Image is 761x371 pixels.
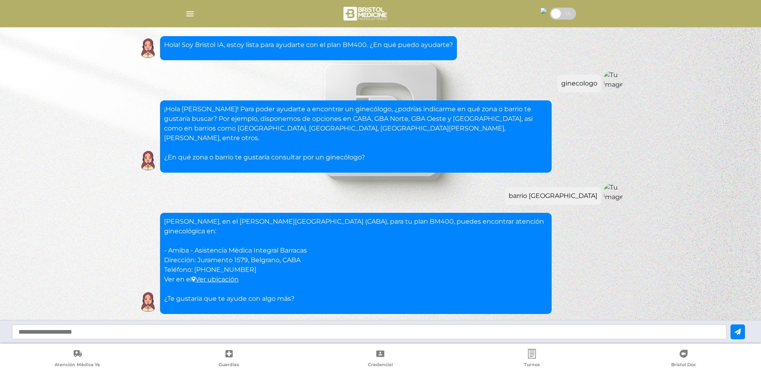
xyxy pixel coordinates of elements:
img: Cober_menu-lines-white.svg [185,9,195,19]
span: Credencial [368,362,393,369]
a: Ver ubicación [192,275,239,283]
span: Turnos [524,362,540,369]
img: Tu imagen [603,70,623,90]
p: Hola! Soy Bristol IA, estoy lista para ayudarte con el plan BM400. ¿En qué puedo ayudarte? [164,40,453,50]
img: Cober IA [138,292,158,312]
div: ginecologo [561,79,597,88]
span: Atención Médica Ya [55,362,100,369]
a: Credencial [305,349,457,369]
p: [PERSON_NAME], en el [PERSON_NAME][GEOGRAPHIC_DATA] (CABA), para tu plan BM400, puedes encontrar ... [164,217,548,304]
div: barrio [GEOGRAPHIC_DATA] [509,191,597,201]
p: ¡Hola [PERSON_NAME]! Para poder ayudarte a encontrar un ginecólogo, ¿podrías indicarme en qué zon... [164,104,548,162]
a: Atención Médica Ya [2,349,153,369]
img: bristol-medicine-blanco.png [342,4,390,23]
span: Bristol Doc [671,362,696,369]
img: Cober IA [138,38,158,58]
img: 30585 [540,8,547,14]
a: Guardias [153,349,305,369]
img: Cober IA [138,151,158,171]
a: Bristol Doc [608,349,759,369]
img: Tu imagen [603,183,623,203]
span: Guardias [219,362,239,369]
a: Turnos [456,349,608,369]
